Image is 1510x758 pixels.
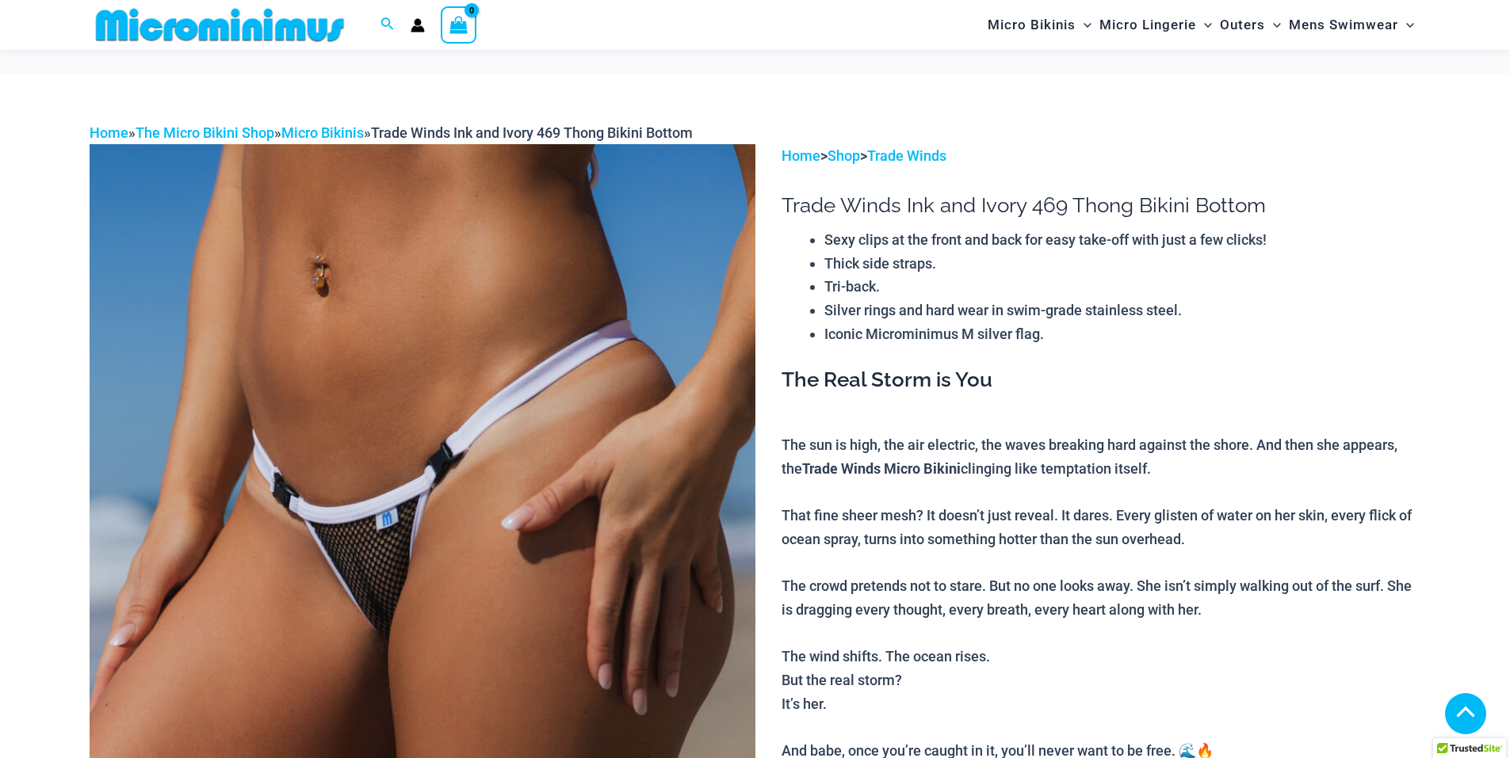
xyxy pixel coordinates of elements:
li: Thick side straps. [824,252,1420,276]
a: Home [782,147,820,164]
a: Micro Bikinis [281,124,364,141]
span: Trade Winds Ink and Ivory 469 Thong Bikini Bottom [371,124,693,141]
span: Menu Toggle [1398,5,1414,45]
li: Silver rings and hard wear in swim-grade stainless steel. [824,299,1420,322]
li: Sexy clips at the front and back for easy take-off with just a few clicks! [824,228,1420,252]
span: Menu Toggle [1196,5,1212,45]
a: Home [90,124,128,141]
h1: Trade Winds Ink and Ivory 469 Thong Bikini Bottom [782,193,1420,218]
a: Shop [828,147,860,164]
a: Account icon link [411,18,425,32]
b: Trade Winds Micro Bikini [802,459,961,478]
a: View Shopping Cart, empty [441,6,477,43]
a: Mens SwimwearMenu ToggleMenu Toggle [1285,5,1418,45]
a: Micro LingerieMenu ToggleMenu Toggle [1095,5,1216,45]
p: > > [782,144,1420,168]
li: Tri-back. [824,275,1420,299]
a: Micro BikinisMenu ToggleMenu Toggle [984,5,1095,45]
span: Menu Toggle [1076,5,1091,45]
span: Outers [1220,5,1265,45]
a: Trade Winds [867,147,946,164]
li: Iconic Microminimus M silver flag. [824,322,1420,346]
nav: Site Navigation [981,2,1421,48]
span: Micro Bikinis [988,5,1076,45]
span: Menu Toggle [1265,5,1281,45]
a: OutersMenu ToggleMenu Toggle [1216,5,1285,45]
span: » » » [90,124,693,141]
span: Micro Lingerie [1099,5,1196,45]
span: Mens Swimwear [1289,5,1398,45]
img: MM SHOP LOGO FLAT [90,7,350,43]
a: The Micro Bikini Shop [136,124,274,141]
h3: The Real Storm is You [782,367,1420,394]
a: Search icon link [380,15,395,35]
